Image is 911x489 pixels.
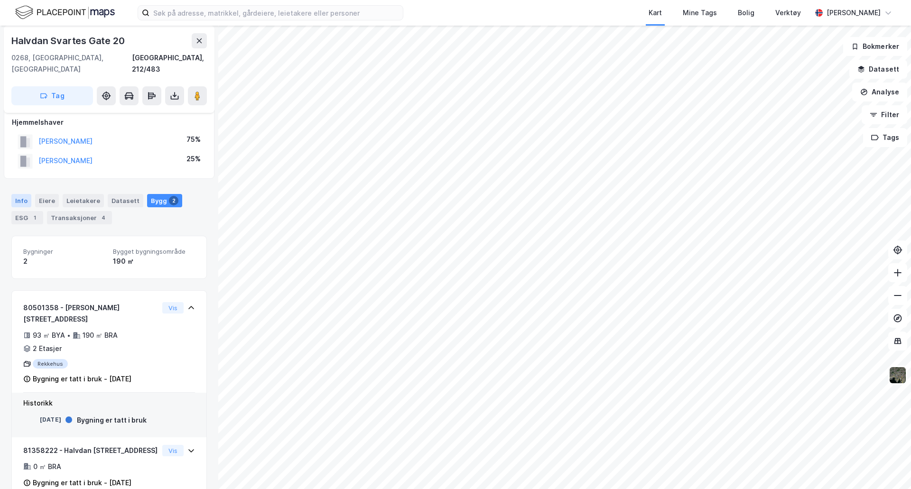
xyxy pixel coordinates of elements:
div: Kontrollprogram for chat [864,443,911,489]
button: Analyse [852,83,907,101]
div: Bolig [738,7,754,18]
div: Mine Tags [683,7,717,18]
div: 80501358 - [PERSON_NAME][STREET_ADDRESS] [23,302,158,325]
div: 75% [186,134,201,145]
span: Bygget bygningsområde [113,248,195,256]
button: Tag [11,86,93,105]
div: Hjemmelshaver [12,117,206,128]
div: [DATE] [23,415,61,424]
div: 0268, [GEOGRAPHIC_DATA], [GEOGRAPHIC_DATA] [11,52,132,75]
button: Datasett [849,60,907,79]
div: Eiere [35,194,59,207]
div: Leietakere [63,194,104,207]
div: Bygning er tatt i bruk - [DATE] [33,477,131,489]
button: Bokmerker [843,37,907,56]
div: 2 Etasjer [33,343,62,354]
div: 0 ㎡ BRA [33,461,61,472]
div: 81358222 - Halvdan [STREET_ADDRESS] [23,445,158,456]
button: Vis [162,445,184,456]
div: 25% [186,153,201,165]
div: 1 [30,213,39,222]
span: Bygninger [23,248,105,256]
div: Info [11,194,31,207]
div: Transaksjoner [47,211,112,224]
div: Datasett [108,194,143,207]
div: • [67,332,71,339]
div: Bygning er tatt i bruk [77,415,147,426]
input: Søk på adresse, matrikkel, gårdeiere, leietakere eller personer [149,6,403,20]
div: Verktøy [775,7,801,18]
div: Historikk [23,397,195,409]
div: [PERSON_NAME] [827,7,881,18]
div: ESG [11,211,43,224]
img: 9k= [889,366,907,384]
div: Halvdan Svartes Gate 20 [11,33,126,48]
div: Bygning er tatt i bruk - [DATE] [33,373,131,385]
iframe: Chat Widget [864,443,911,489]
div: 2 [23,256,105,267]
div: Bygg [147,194,182,207]
div: 2 [169,196,178,205]
div: [GEOGRAPHIC_DATA], 212/483 [132,52,207,75]
button: Vis [162,302,184,314]
div: 190 ㎡ BRA [83,330,118,341]
button: Filter [862,105,907,124]
button: Tags [863,128,907,147]
div: 190 ㎡ [113,256,195,267]
div: 4 [99,213,108,222]
div: Kart [649,7,662,18]
img: logo.f888ab2527a4732fd821a326f86c7f29.svg [15,4,115,21]
div: 93 ㎡ BYA [33,330,65,341]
